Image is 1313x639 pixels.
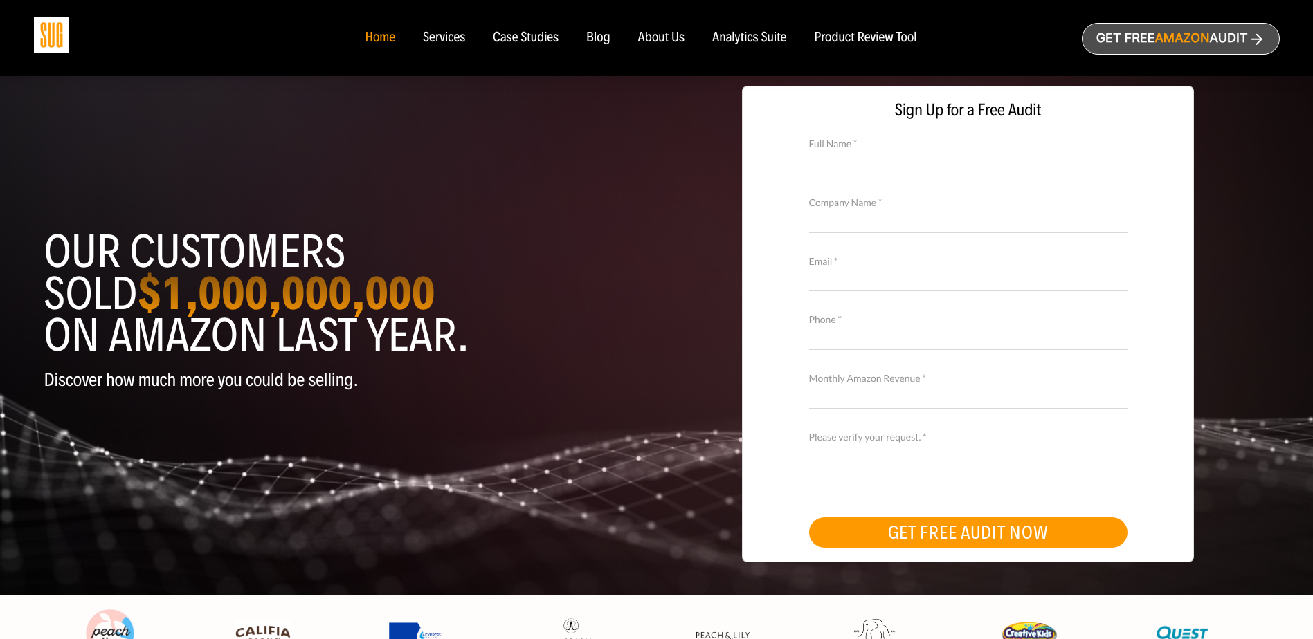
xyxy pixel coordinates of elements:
label: Please verify your request. * [809,429,1128,445]
h1: Our customers sold on Amazon last year. [44,231,646,356]
p: Discover how much more you could be selling. [44,370,646,390]
span: Amazon [1154,31,1209,46]
a: Services [423,30,465,46]
label: Email * [809,254,1128,269]
label: Full Name * [809,136,1128,151]
span: Sign Up for a Free Audit [757,100,1179,120]
a: Analytics Suite [712,30,786,46]
a: Product Review Tool [814,30,916,46]
a: Case Studies [493,30,559,46]
iframe: reCAPTCHA [809,443,1020,497]
input: Full Name * [809,149,1128,174]
label: Phone * [809,312,1128,327]
a: Get freeAmazonAudit [1082,23,1280,55]
input: Company Name * [809,208,1128,232]
a: Blog [586,30,610,46]
label: Monthly Amazon Revenue * [809,371,1128,386]
img: Sug [34,17,69,53]
a: Home [365,30,395,46]
input: Email * [809,267,1128,291]
input: Contact Number * [809,326,1128,350]
strong: $1,000,000,000 [137,265,435,322]
a: About Us [638,30,685,46]
label: Company Name * [809,195,1128,210]
button: GET FREE AUDIT NOW [809,517,1128,548]
input: Monthly Amazon Revenue * [809,385,1128,409]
